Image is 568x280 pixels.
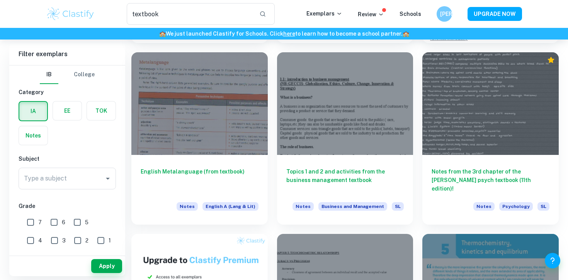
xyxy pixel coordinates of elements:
[283,31,295,37] a: here
[141,167,258,193] h6: English Metalanguage (from textbook)
[102,173,113,184] button: Open
[432,167,549,193] h6: Notes from the 3rd chapter of the [PERSON_NAME] psych textbook (11th edition)!
[127,3,253,25] input: Search for any exemplars...
[547,56,555,64] div: Premium
[19,202,116,210] h6: Grade
[91,259,122,273] button: Apply
[74,65,95,84] button: College
[392,202,404,211] span: SL
[46,6,95,22] img: Clastify logo
[468,7,522,21] button: UPGRADE NOW
[38,218,42,227] span: 7
[177,202,198,211] span: Notes
[19,102,47,120] button: IA
[545,253,560,268] button: Help and Feedback
[62,218,65,227] span: 6
[499,202,533,211] span: Psychology
[400,11,421,17] a: Schools
[286,167,404,193] h6: Topics 1 and 2 and activities from the business management textbook
[403,31,409,37] span: 🏫
[2,29,566,38] h6: We just launched Clastify for Schools. Click to learn how to become a school partner.
[40,65,58,84] button: IB
[62,236,66,245] span: 3
[19,155,116,163] h6: Subject
[358,10,384,19] p: Review
[202,202,258,211] span: English A (Lang & Lit)
[306,9,342,18] p: Exemplars
[38,236,42,245] span: 4
[277,52,413,224] a: Topics 1 and 2 and activities from the business management textbookNotesBusiness and ManagementSL
[318,202,387,211] span: Business and Management
[131,52,268,224] a: English Metalanguage (from textbook)NotesEnglish A (Lang & Lit)
[85,218,88,227] span: 5
[9,43,125,65] h6: Filter exemplars
[53,101,82,120] button: EE
[19,126,48,145] button: Notes
[85,236,88,245] span: 2
[537,202,549,211] span: SL
[440,10,449,18] h6: [PERSON_NAME]
[159,31,166,37] span: 🏫
[422,52,559,224] a: Notes from the 3rd chapter of the [PERSON_NAME] psych textbook (11th edition)!NotesPsychologySL
[109,236,111,245] span: 1
[19,88,116,96] h6: Category
[473,202,495,211] span: Notes
[293,202,314,211] span: Notes
[40,65,95,84] div: Filter type choice
[87,101,116,120] button: TOK
[437,6,452,22] button: [PERSON_NAME]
